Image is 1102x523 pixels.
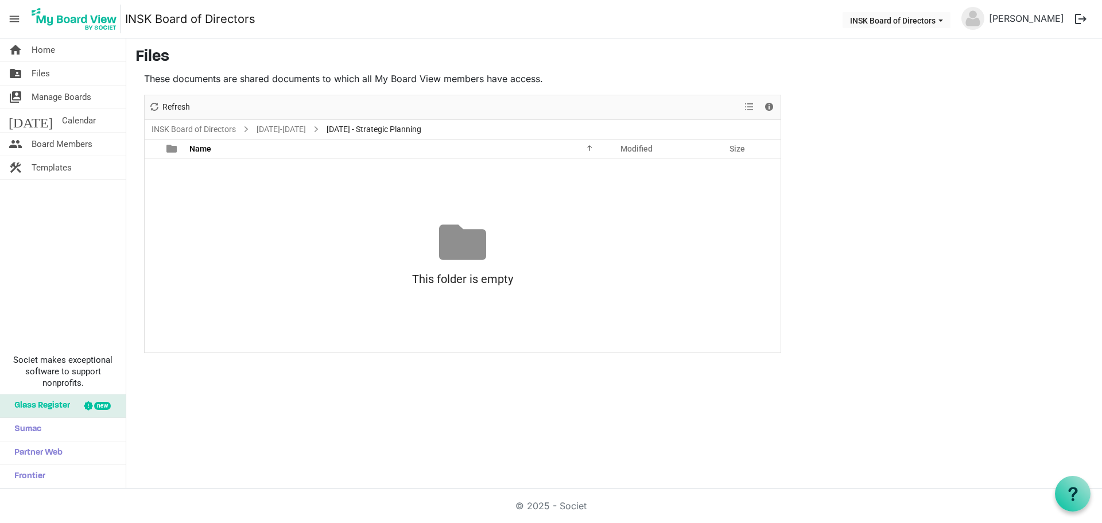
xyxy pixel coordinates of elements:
button: Refresh [147,100,192,114]
h3: Files [135,48,1093,67]
a: [PERSON_NAME] [984,7,1069,30]
span: menu [3,8,25,30]
span: construction [9,156,22,179]
a: © 2025 - Societ [515,500,587,512]
span: people [9,133,22,156]
span: Files [32,62,50,85]
button: logout [1069,7,1093,31]
span: Calendar [62,109,96,132]
span: Sumac [9,418,41,441]
a: INSK Board of Directors [125,7,255,30]
span: Refresh [161,100,191,114]
div: Refresh [145,95,194,119]
div: View [740,95,759,119]
span: folder_shared [9,62,22,85]
span: Board Members [32,133,92,156]
a: [DATE]-[DATE] [254,122,308,137]
span: home [9,38,22,61]
span: [DATE] - Strategic Planning [324,122,424,137]
div: Details [759,95,779,119]
span: Modified [620,144,653,153]
span: Size [730,144,745,153]
span: [DATE] [9,109,53,132]
span: Frontier [9,465,45,488]
span: Home [32,38,55,61]
img: My Board View Logo [28,5,121,33]
button: View dropdownbutton [742,100,756,114]
span: Societ makes exceptional software to support nonprofits. [5,354,121,389]
span: Glass Register [9,394,70,417]
div: This folder is empty [145,266,781,292]
img: no-profile-picture.svg [961,7,984,30]
a: INSK Board of Directors [149,122,238,137]
span: Name [189,144,211,153]
button: INSK Board of Directors dropdownbutton [843,12,950,28]
a: My Board View Logo [28,5,125,33]
div: new [94,402,111,410]
span: switch_account [9,86,22,109]
span: Templates [32,156,72,179]
span: Partner Web [9,441,63,464]
span: Manage Boards [32,86,91,109]
button: Details [762,100,777,114]
p: These documents are shared documents to which all My Board View members have access. [144,72,781,86]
